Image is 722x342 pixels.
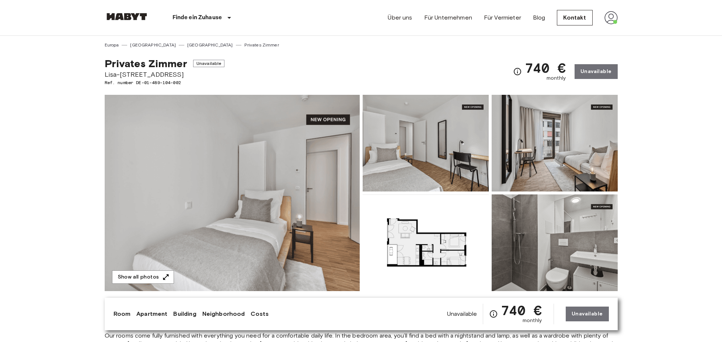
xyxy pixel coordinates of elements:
span: Unavailable [447,310,477,318]
a: Costs [251,310,269,318]
span: Ref. number DE-01-489-104-002 [105,79,225,86]
img: Habyt [105,13,149,20]
a: Kontakt [557,10,592,25]
button: Show all photos [112,270,174,284]
img: Picture of unit DE-01-489-104-002 [363,194,489,291]
img: avatar [604,11,618,24]
span: Unavailable [193,60,225,67]
a: Blog [533,13,545,22]
span: Lisa-[STREET_ADDRESS] [105,70,225,79]
a: [GEOGRAPHIC_DATA] [130,42,176,48]
img: Picture of unit DE-01-489-104-002 [492,194,618,291]
span: 740 € [501,304,542,317]
span: monthly [547,75,566,82]
span: 740 € [525,61,566,75]
img: Marketing picture of unit DE-01-489-104-002 [105,95,360,291]
svg: Check cost overview for full price breakdown. Please note that discounts apply to new joiners onl... [489,310,498,318]
a: Privates Zimmer [244,42,279,48]
a: Über uns [388,13,412,22]
a: Room [114,310,131,318]
a: [GEOGRAPHIC_DATA] [187,42,233,48]
img: Picture of unit DE-01-489-104-002 [363,95,489,191]
a: Neighborhood [202,310,245,318]
a: Für Unternehmen [424,13,472,22]
img: Picture of unit DE-01-489-104-002 [492,95,618,191]
span: monthly [523,317,542,324]
a: Europa [105,42,119,48]
p: Finde ein Zuhause [172,13,222,22]
svg: Check cost overview for full price breakdown. Please note that discounts apply to new joiners onl... [513,67,522,76]
span: Privates Zimmer [105,57,187,70]
a: Für Vermieter [484,13,521,22]
a: Apartment [136,310,167,318]
a: Building [173,310,196,318]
